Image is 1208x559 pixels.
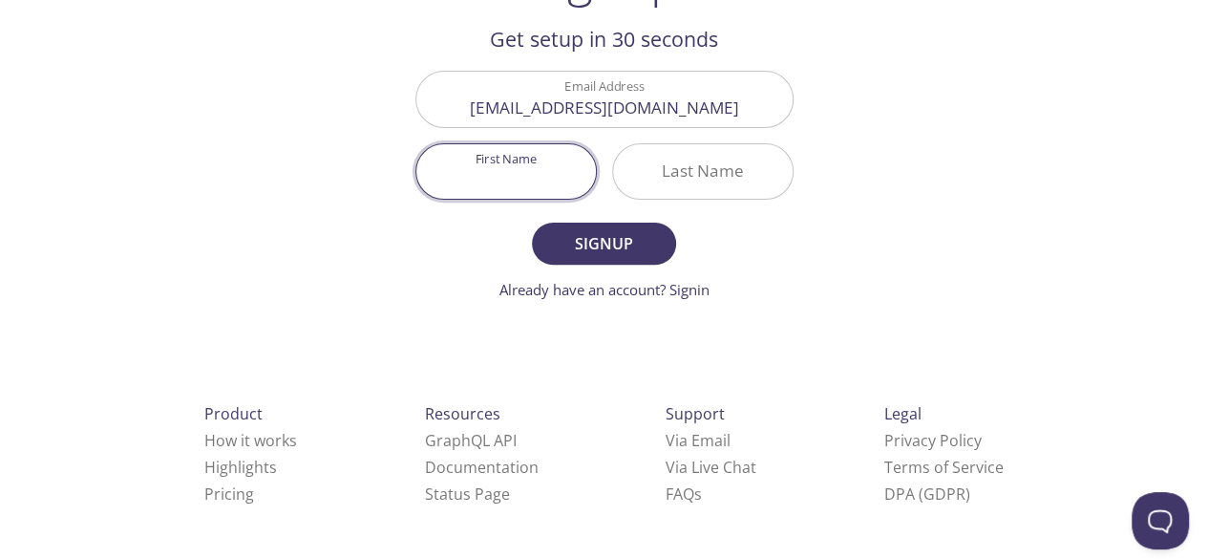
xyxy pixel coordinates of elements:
[204,457,277,478] a: Highlights
[884,403,922,424] span: Legal
[666,403,725,424] span: Support
[425,484,510,505] a: Status Page
[884,457,1004,478] a: Terms of Service
[425,457,539,478] a: Documentation
[532,223,675,265] button: Signup
[204,403,263,424] span: Product
[204,484,254,505] a: Pricing
[666,484,702,505] a: FAQ
[204,430,297,451] a: How it works
[884,484,970,505] a: DPA (GDPR)
[666,457,756,478] a: Via Live Chat
[1132,492,1189,549] iframe: Help Scout Beacon - Open
[425,403,500,424] span: Resources
[694,484,702,505] span: s
[425,430,517,451] a: GraphQL API
[553,230,654,257] span: Signup
[666,430,731,451] a: Via Email
[884,430,982,451] a: Privacy Policy
[499,280,710,299] a: Already have an account? Signin
[415,23,794,55] h2: Get setup in 30 seconds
